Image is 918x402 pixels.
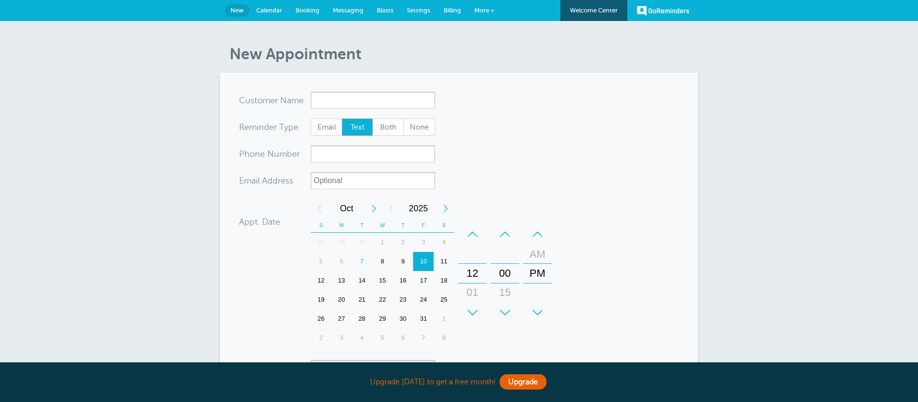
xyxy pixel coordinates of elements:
[372,233,393,252] div: 1
[256,176,278,185] span: il Add
[372,218,393,233] th: W
[311,328,331,348] div: Sunday, November 2
[404,119,435,136] label: None
[393,218,413,233] th: T
[526,245,549,264] div: AM
[239,96,254,105] span: Cus
[331,309,352,328] div: 27
[393,252,413,271] div: 9
[331,218,352,233] th: M
[331,271,352,290] div: Monday, October 13
[377,7,393,14] span: Blasts
[393,271,413,290] div: 16
[331,328,352,348] div: Monday, November 3
[328,199,365,218] span: October
[220,372,698,392] div: Upgrade [DATE] to get a free month!
[461,264,484,283] div: 12
[239,145,311,163] div: mber
[413,252,434,271] div: 10
[239,123,298,131] label: Reminder Type
[239,176,256,185] span: Ema
[434,328,454,348] div: 8
[413,233,434,252] div: 3
[434,252,454,271] div: 11
[434,218,454,233] th: S
[311,252,331,271] div: Sunday, October 5
[372,309,393,328] div: Wednesday, October 29
[413,233,434,252] div: Friday, October 3
[295,7,319,14] span: Booking
[311,309,331,328] div: 26
[393,309,413,328] div: Thursday, October 30
[311,119,342,136] label: Email
[239,150,255,158] span: Pho
[311,119,342,135] span: Email
[352,218,372,233] th: T
[372,252,393,271] div: Wednesday, October 8
[393,290,413,309] div: Thursday, October 23
[413,252,434,271] div: Friday, October 10
[444,7,461,14] span: Billing
[434,290,454,309] div: Saturday, October 25
[342,119,373,136] label: Text
[311,290,331,309] div: Sunday, October 19
[365,199,382,218] div: Next Month
[413,328,434,348] div: 7
[413,271,434,290] div: 17
[372,252,393,271] div: 8
[311,233,331,252] div: Sunday, September 28
[372,290,393,309] div: Wednesday, October 22
[382,199,400,218] div: Previous Year
[239,217,280,226] label: Appt. Date
[331,233,352,252] div: Monday, September 29
[239,92,311,109] div: ame
[458,225,487,322] div: Hours
[526,264,549,283] div: PM
[491,225,519,322] div: Minutes
[352,290,372,309] div: Tuesday, October 21
[393,233,413,252] div: 2
[352,271,372,290] div: Tuesday, October 14
[434,271,454,290] div: 18
[255,150,279,158] span: ne Nu
[311,199,328,218] div: Previous Month
[256,7,282,14] span: Calendar
[352,328,372,348] div: 4
[413,218,434,233] th: F
[413,290,434,309] div: 24
[352,233,372,252] div: Tuesday, September 30
[413,309,434,328] div: Friday, October 31
[434,309,454,328] div: Saturday, November 1
[311,218,331,233] th: S
[400,199,437,218] span: 2025
[372,309,393,328] div: 29
[352,290,372,309] div: 21
[393,271,413,290] div: Thursday, October 16
[393,309,413,328] div: 30
[239,172,311,189] div: ress
[311,271,331,290] div: Sunday, October 12
[493,264,516,283] div: 00
[331,290,352,309] div: Monday, October 20
[311,309,331,328] div: Sunday, October 26
[393,290,413,309] div: 23
[372,328,393,348] div: Wednesday, November 5
[352,309,372,328] div: Tuesday, October 28
[352,309,372,328] div: 28
[331,290,352,309] div: 20
[352,252,372,271] div: 7
[461,302,484,321] div: 02
[393,252,413,271] div: Thursday, October 9
[407,7,430,14] span: Settings
[333,7,363,14] span: Messaging
[254,96,287,105] span: tomer N
[230,7,244,14] span: New
[372,119,404,136] label: Both
[342,119,373,135] span: Text
[352,252,372,271] div: Today, Tuesday, October 7
[434,271,454,290] div: Saturday, October 18
[372,271,393,290] div: 15
[225,4,250,17] a: New
[434,309,454,328] div: 1
[229,45,698,63] h1: New Appointment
